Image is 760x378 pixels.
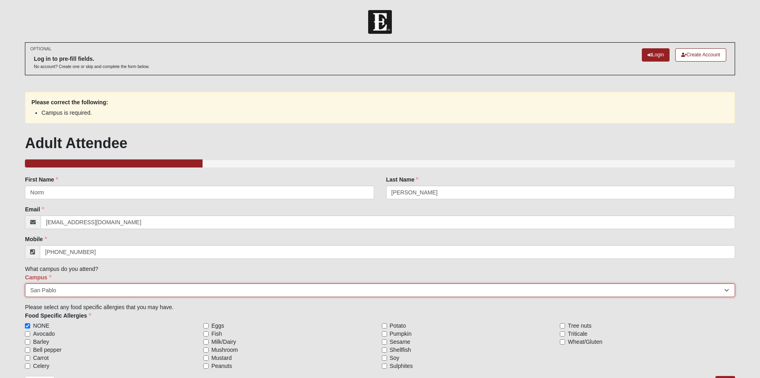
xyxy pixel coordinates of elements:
input: Peanuts [203,364,209,369]
span: Celery [33,362,49,370]
span: Tree nuts [568,322,592,330]
img: Church of Eleven22 Logo [368,10,392,34]
small: OPTIONAL [30,46,51,52]
input: Fish [203,331,209,337]
input: Soy [382,355,387,361]
div: Please correct the following: [25,92,735,124]
span: Milk/Dairy [211,338,236,346]
label: First Name [25,176,58,184]
h1: Adult Attendee [25,134,735,152]
span: Soy [390,354,399,362]
input: Shellfish [382,347,387,353]
label: Email [25,205,44,213]
input: Triticale [560,331,565,337]
input: Barley [25,339,30,345]
span: Avocado [33,330,55,338]
label: Mobile [25,235,47,243]
h6: Log in to pre-fill fields. [34,56,150,62]
input: Potato [382,323,387,328]
span: Pumpkin [390,330,412,338]
input: NONE [25,323,30,328]
input: Sesame [382,339,387,345]
span: Shellfish [390,346,411,354]
span: Bell pepper [33,346,61,354]
span: Triticale [568,330,588,338]
input: Carrot [25,355,30,361]
label: Last Name [386,176,419,184]
span: Sesame [390,338,410,346]
input: Avocado [25,331,30,337]
p: No account? Create one or skip and complete the form below. [34,64,150,70]
div: What campus do you attend? Please select any food specific allergies that you may have. [25,176,735,370]
span: Wheat/Gluten [568,338,602,346]
a: Create Account [675,48,726,62]
span: Mustard [211,354,232,362]
input: Milk/Dairy [203,339,209,345]
span: Eggs [211,322,224,330]
span: Fish [211,330,222,338]
input: Eggs [203,323,209,328]
span: Sulphites [390,362,413,370]
input: Wheat/Gluten [560,339,565,345]
a: Login [642,48,670,62]
span: Carrot [33,354,49,362]
span: Barley [33,338,49,346]
label: Campus [25,273,51,281]
input: Celery [25,364,30,369]
span: Peanuts [211,362,232,370]
span: Potato [390,322,406,330]
span: NONE [33,322,49,330]
input: Mustard [203,355,209,361]
li: Campus is required. [41,109,718,117]
input: Bell pepper [25,347,30,353]
input: Tree nuts [560,323,565,328]
label: Food Specific Allergies [25,312,91,320]
input: Sulphites [382,364,387,369]
input: Mushroom [203,347,209,353]
input: Pumpkin [382,331,387,337]
span: Mushroom [211,346,238,354]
